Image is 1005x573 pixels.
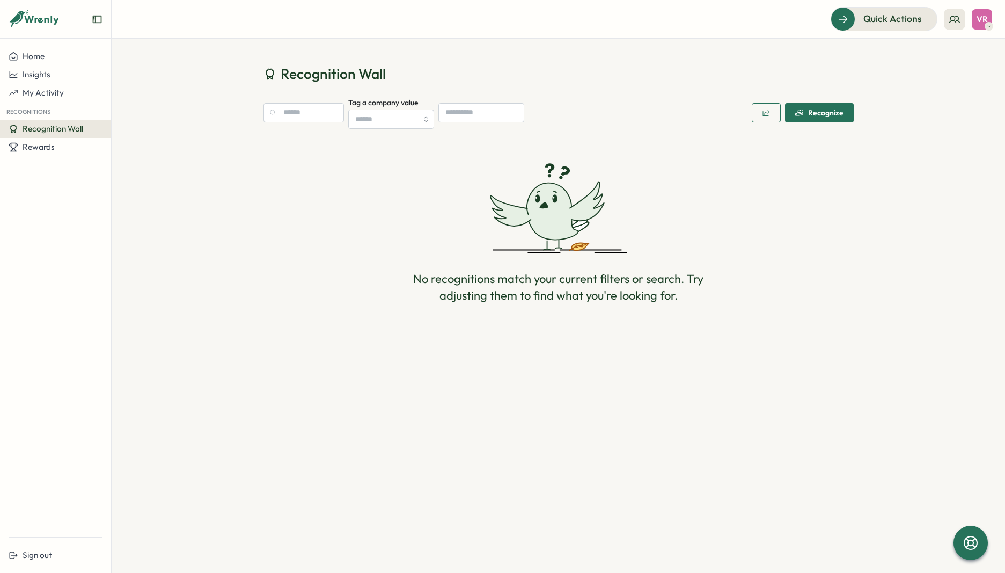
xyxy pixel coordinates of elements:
[23,550,52,560] span: Sign out
[348,97,418,109] label: Tag a company value
[795,108,843,117] div: Recognize
[23,69,50,79] span: Insights
[972,9,992,30] button: VR
[23,142,55,152] span: Rewards
[92,14,102,25] button: Expand sidebar
[404,271,713,304] div: No recognitions match your current filters or search. Try adjusting them to find what you're look...
[23,124,83,134] span: Recognition Wall
[23,88,64,98] span: My Activity
[863,12,922,26] span: Quick Actions
[785,103,854,122] button: Recognize
[281,64,386,83] span: Recognition Wall
[977,14,988,24] span: VR
[831,7,937,31] button: Quick Actions
[23,51,45,61] span: Home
